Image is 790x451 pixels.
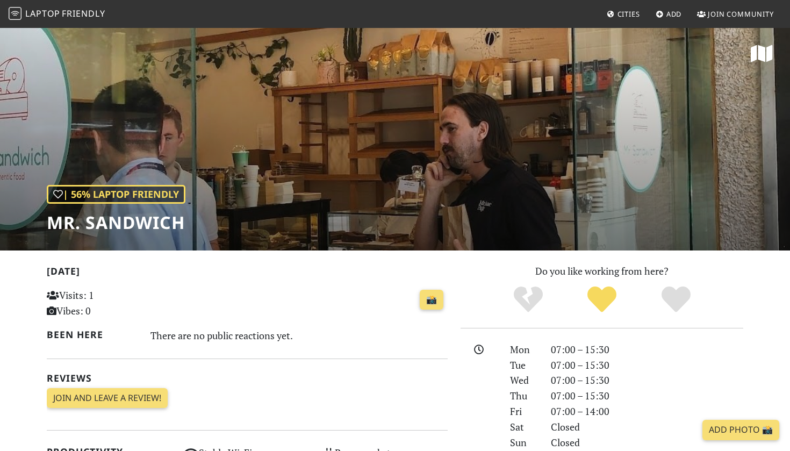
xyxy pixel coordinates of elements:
div: There are no public reactions yet. [150,327,448,344]
div: Sun [504,435,544,450]
div: 07:00 – 14:00 [544,404,750,419]
div: 07:00 – 15:30 [544,342,750,357]
a: LaptopFriendly LaptopFriendly [9,5,105,24]
span: Join Community [708,9,774,19]
a: Join and leave a review! [47,388,168,409]
div: Closed [544,435,750,450]
div: Definitely! [639,285,713,314]
div: | 56% Laptop Friendly [47,185,185,204]
p: Visits: 1 Vibes: 0 [47,288,172,319]
a: Join Community [693,4,778,24]
div: Yes [565,285,639,314]
div: 07:00 – 15:30 [544,388,750,404]
span: Add [666,9,682,19]
h1: Mr. Sandwich [47,212,185,233]
h2: [DATE] [47,266,448,281]
img: LaptopFriendly [9,7,21,20]
div: Sat [504,419,544,435]
div: Wed [504,373,544,388]
h2: Reviews [47,373,448,384]
span: Cities [617,9,640,19]
div: Closed [544,419,750,435]
a: Add [651,4,686,24]
div: Tue [504,357,544,373]
div: 07:00 – 15:30 [544,373,750,388]
span: Laptop [25,8,60,19]
div: Thu [504,388,544,404]
div: Fri [504,404,544,419]
div: Mon [504,342,544,357]
span: Friendly [62,8,105,19]
a: Add Photo 📸 [702,420,779,440]
h2: Been here [47,329,138,340]
div: 07:00 – 15:30 [544,357,750,373]
a: Cities [602,4,644,24]
p: Do you like working from here? [461,263,743,279]
a: 📸 [420,290,443,310]
div: No [491,285,565,314]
